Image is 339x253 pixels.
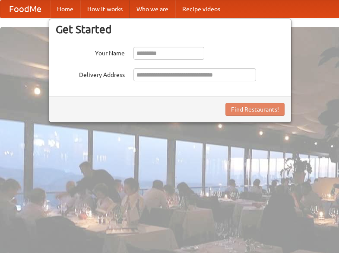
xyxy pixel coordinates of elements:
[56,68,125,79] label: Delivery Address
[0,0,50,18] a: FoodMe
[50,0,80,18] a: Home
[175,0,227,18] a: Recipe videos
[225,103,285,116] button: Find Restaurants!
[56,47,125,58] label: Your Name
[130,0,175,18] a: Who we are
[80,0,130,18] a: How it works
[56,23,285,36] h3: Get Started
